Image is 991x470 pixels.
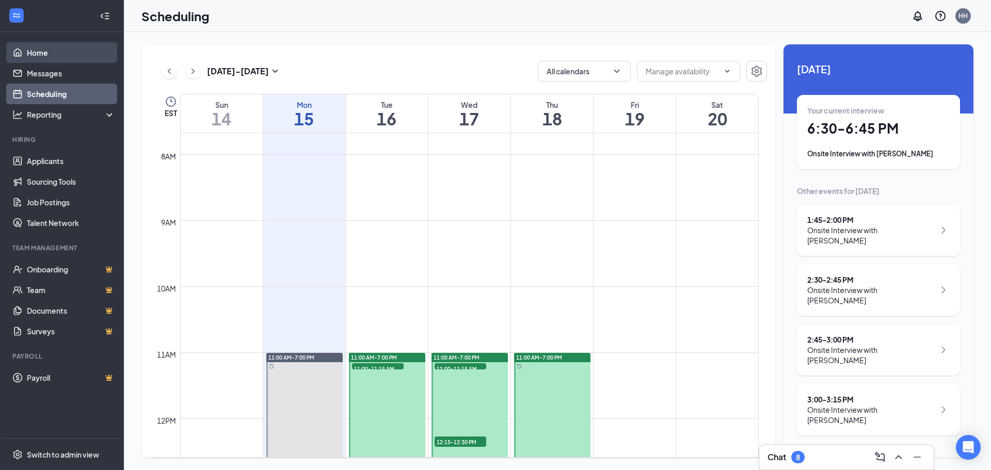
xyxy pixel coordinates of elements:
a: TeamCrown [27,280,115,300]
a: September 16, 2025 [346,94,428,133]
a: September 19, 2025 [594,94,676,133]
div: 2:45 - 3:00 PM [807,334,935,345]
svg: ChevronDown [723,67,731,75]
div: Onsite Interview with [PERSON_NAME] [807,345,935,365]
div: Onsite Interview with [PERSON_NAME] [807,404,935,425]
div: 12pm [155,415,178,426]
h1: 14 [181,110,263,127]
a: DocumentsCrown [27,300,115,321]
svg: Notifications [912,10,924,22]
a: September 17, 2025 [428,94,510,133]
div: Thu [511,100,593,110]
svg: ChevronRight [937,224,950,236]
a: Talent Network [27,213,115,233]
div: Onsite Interview with [PERSON_NAME] [807,285,935,305]
div: Team Management [12,244,113,252]
h1: 19 [594,110,676,127]
div: Hiring [12,135,113,144]
span: [DATE] [797,61,960,77]
h3: [DATE] - [DATE] [207,66,269,77]
div: Open Intercom Messenger [956,435,981,460]
a: September 15, 2025 [263,94,345,133]
input: Manage availability [646,66,719,77]
h1: 18 [511,110,593,127]
div: 2:30 - 2:45 PM [807,274,935,285]
div: Switch to admin view [27,449,99,460]
a: September 14, 2025 [181,94,263,133]
div: Tue [346,100,428,110]
span: EST [165,108,177,118]
div: Other events for [DATE] [797,186,960,196]
button: ChevronRight [185,63,201,79]
div: Wed [428,100,510,110]
button: ChevronLeft [162,63,177,79]
svg: Clock [165,95,177,108]
button: Settings [746,61,767,82]
div: Onsite Interview with [PERSON_NAME] [807,149,950,159]
span: 11:00 AM-7:00 PM [516,354,562,361]
svg: Settings [12,449,23,460]
div: 3:00 - 3:15 PM [807,394,935,404]
div: Onsite Interview with [PERSON_NAME] [807,225,935,246]
a: September 20, 2025 [676,94,758,133]
div: 10am [155,283,178,294]
button: All calendarsChevronDown [538,61,631,82]
svg: ChevronRight [937,344,950,356]
a: SurveysCrown [27,321,115,342]
span: 11:00 AM-7:00 PM [434,354,479,361]
div: 9am [159,217,178,228]
svg: ChevronRight [937,403,950,416]
div: Your current interview [807,105,950,116]
h1: 16 [346,110,428,127]
h1: 6:30 - 6:45 PM [807,120,950,137]
a: OnboardingCrown [27,259,115,280]
svg: ChevronLeft [164,65,174,77]
svg: ComposeMessage [874,451,886,463]
a: Messages [27,63,115,84]
h1: Scheduling [141,7,210,25]
a: Home [27,42,115,63]
div: Sun [181,100,263,110]
svg: ChevronDown [612,66,622,76]
svg: Minimize [911,451,923,463]
svg: Settings [750,65,763,77]
a: Applicants [27,151,115,171]
h1: 17 [428,110,510,127]
div: Fri [594,100,676,110]
span: 11:00-11:15 AM [435,363,486,374]
h1: 15 [263,110,345,127]
svg: Collapse [100,11,110,21]
div: Payroll [12,352,113,361]
h3: Chat [768,451,786,463]
div: HH [958,11,968,20]
span: 11:00 AM-7:00 PM [268,354,314,361]
a: Job Postings [27,192,115,213]
svg: SmallChevronDown [269,65,281,77]
span: 12:15-12:30 PM [435,436,486,447]
div: Reporting [27,109,116,120]
h1: 20 [676,110,758,127]
button: ChevronUp [890,449,907,465]
svg: QuestionInfo [934,10,947,22]
svg: WorkstreamLogo [11,10,22,21]
div: 11am [155,349,178,360]
div: Sat [676,100,758,110]
div: 8 [796,453,800,462]
div: Mon [263,100,345,110]
svg: ChevronUp [892,451,905,463]
svg: ChevronRight [937,284,950,296]
div: 8am [159,151,178,162]
svg: Analysis [12,109,23,120]
a: September 18, 2025 [511,94,593,133]
a: Sourcing Tools [27,171,115,192]
svg: ChevronRight [188,65,198,77]
button: Minimize [909,449,925,465]
span: 11:00 AM-7:00 PM [351,354,397,361]
span: 11:00-11:15 AM [352,363,404,374]
svg: Sync [269,364,274,369]
button: ComposeMessage [872,449,888,465]
a: PayrollCrown [27,367,115,388]
div: 1:45 - 2:00 PM [807,215,935,225]
a: Scheduling [27,84,115,104]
